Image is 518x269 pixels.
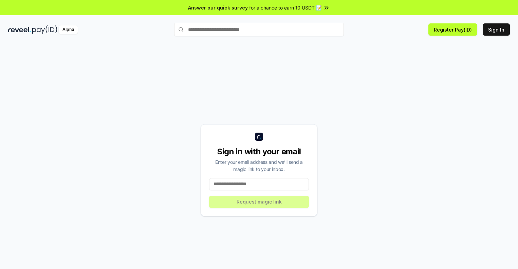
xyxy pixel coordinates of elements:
div: Sign in with your email [209,146,309,157]
div: Alpha [59,25,78,34]
div: Enter your email address and we’ll send a magic link to your inbox. [209,158,309,173]
span: Answer our quick survey [188,4,248,11]
img: pay_id [32,25,57,34]
img: reveel_dark [8,25,31,34]
span: for a chance to earn 10 USDT 📝 [249,4,322,11]
img: logo_small [255,133,263,141]
button: Sign In [483,23,510,36]
button: Register Pay(ID) [428,23,477,36]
